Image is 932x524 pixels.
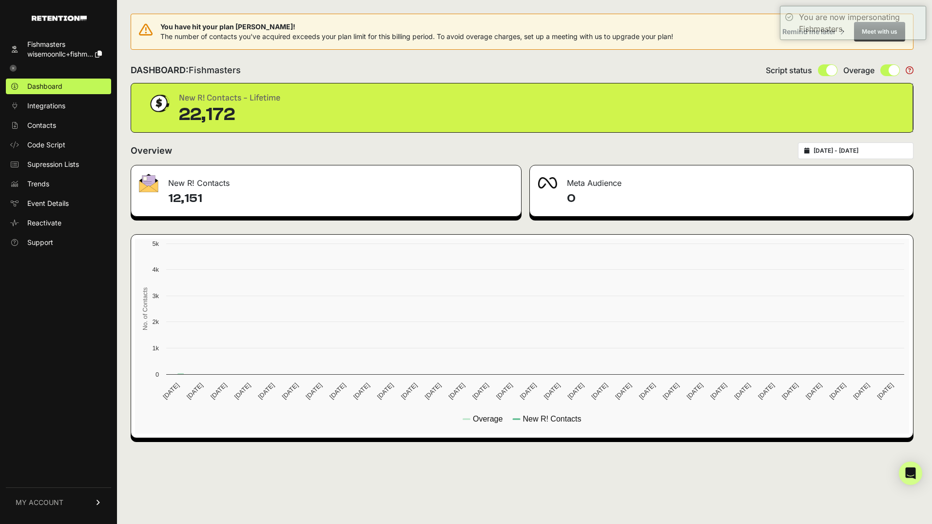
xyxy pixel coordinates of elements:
[189,65,241,75] span: Fishmasters
[27,101,65,111] span: Integrations
[566,382,585,401] text: [DATE]
[804,382,823,401] text: [DATE]
[27,140,65,150] span: Code Script
[780,382,799,401] text: [DATE]
[147,91,171,116] img: dollar-coin-05c43ed7efb7bc0c12610022525b4bbbb207c7efeef5aecc26f025e68dcafac9.png
[233,382,252,401] text: [DATE]
[27,160,79,169] span: Supression Lists
[567,191,905,206] h4: 0
[131,63,241,77] h2: DASHBOARD:
[141,287,149,330] text: No. of Contacts
[471,382,490,401] text: [DATE]
[179,91,280,105] div: New R! Contacts - Lifetime
[280,382,299,401] text: [DATE]
[6,79,111,94] a: Dashboard
[352,382,371,401] text: [DATE]
[27,121,56,130] span: Contacts
[32,16,87,21] img: Retention.com
[152,266,159,273] text: 4k
[519,382,538,401] text: [DATE]
[160,32,673,40] span: The number of contacts you've acquired exceeds your plan limit for this billing period. To avoid ...
[27,81,62,91] span: Dashboard
[328,382,347,401] text: [DATE]
[155,371,159,378] text: 0
[530,165,913,195] div: Meta Audience
[766,64,812,76] span: Script status
[6,215,111,231] a: Reactivate
[27,50,93,58] span: wisemoonllc+fishm...
[778,23,848,40] button: Remind me later
[152,318,159,325] text: 2k
[6,487,111,517] a: MY ACCOUNT
[852,382,871,401] text: [DATE]
[523,415,581,423] text: New R! Contacts
[6,137,111,153] a: Code Script
[27,179,49,189] span: Trends
[185,382,204,401] text: [DATE]
[376,382,395,401] text: [DATE]
[447,382,466,401] text: [DATE]
[179,105,280,124] div: 22,172
[152,240,159,247] text: 5k
[168,191,513,206] h4: 12,151
[6,176,111,192] a: Trends
[27,40,102,49] div: Fishmasters
[638,382,657,401] text: [DATE]
[709,382,728,401] text: [DATE]
[27,199,69,208] span: Event Details
[6,157,111,172] a: Supression Lists
[6,118,111,133] a: Contacts
[6,98,111,114] a: Integrations
[160,22,673,32] span: You have hit your plan [PERSON_NAME]!
[131,165,521,195] div: New R! Contacts
[209,382,228,401] text: [DATE]
[152,292,159,300] text: 3k
[875,382,894,401] text: [DATE]
[6,235,111,250] a: Support
[538,177,557,189] img: fa-meta-2f981b61bb99beabf952f7030308934f19ce035c18b003e963880cc3fabeebb7.png
[757,382,776,401] text: [DATE]
[733,382,752,401] text: [DATE]
[131,144,172,158] h2: Overview
[473,415,503,423] text: Overage
[16,498,63,507] span: MY ACCOUNT
[614,382,633,401] text: [DATE]
[27,218,61,228] span: Reactivate
[400,382,419,401] text: [DATE]
[27,238,53,247] span: Support
[6,37,111,62] a: Fishmasters wisemoonllc+fishm...
[152,344,159,352] text: 1k
[304,382,323,401] text: [DATE]
[139,174,158,192] img: fa-envelope-19ae18322b30453b285274b1b8af3d052b27d846a4fbe8435d1a52b978f639a2.png
[661,382,680,401] text: [DATE]
[495,382,514,401] text: [DATE]
[843,64,874,76] span: Overage
[161,382,180,401] text: [DATE]
[543,382,562,401] text: [DATE]
[828,382,847,401] text: [DATE]
[799,11,921,35] div: You are now impersonating Fishmasters.
[6,196,111,211] a: Event Details
[899,462,922,485] div: Open Intercom Messenger
[685,382,704,401] text: [DATE]
[257,382,276,401] text: [DATE]
[423,382,442,401] text: [DATE]
[590,382,609,401] text: [DATE]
